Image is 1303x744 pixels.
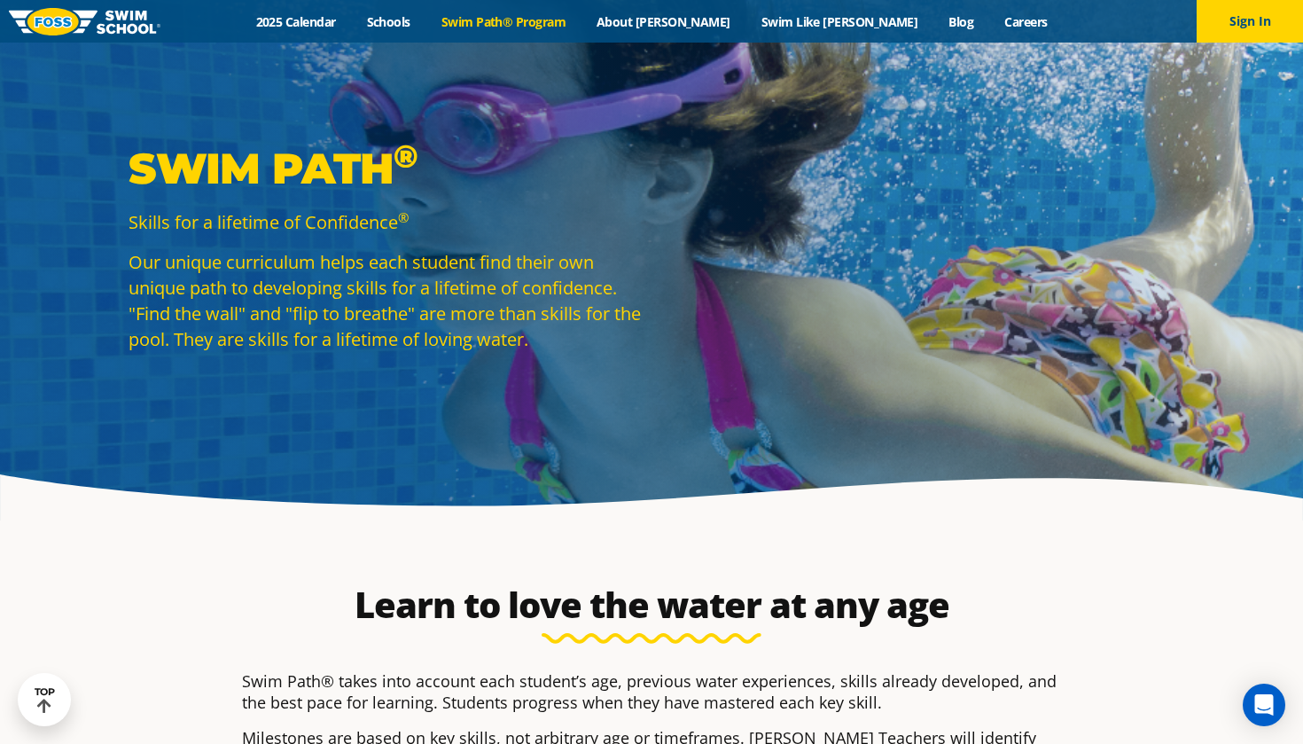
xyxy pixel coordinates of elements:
p: Skills for a lifetime of Confidence [129,209,643,235]
div: Open Intercom Messenger [1243,684,1285,726]
sup: ® [398,208,409,226]
a: Blog [933,13,989,30]
div: TOP [35,686,55,714]
p: Our unique curriculum helps each student find their own unique path to developing skills for a li... [129,249,643,352]
a: About [PERSON_NAME] [581,13,746,30]
sup: ® [394,137,417,176]
p: Swim Path [129,142,643,195]
img: FOSS Swim School Logo [9,8,160,35]
p: Swim Path® takes into account each student’s age, previous water experiences, skills already deve... [242,670,1061,713]
a: Careers [989,13,1063,30]
a: 2025 Calendar [240,13,351,30]
a: Schools [351,13,425,30]
h2: Learn to love the water at any age [233,583,1070,626]
a: Swim Path® Program [425,13,581,30]
a: Swim Like [PERSON_NAME] [745,13,933,30]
